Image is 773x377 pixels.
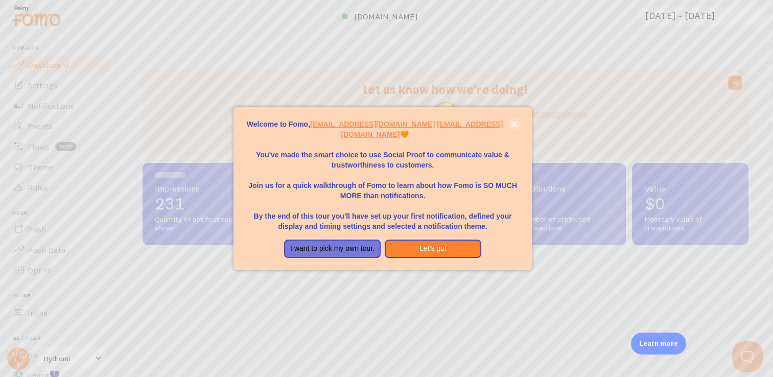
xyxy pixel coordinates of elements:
[639,339,678,348] p: Learn more
[310,120,435,128] a: [EMAIL_ADDRESS][DOMAIN_NAME]
[509,119,520,130] button: close,
[233,107,531,270] div: Welcome to Fomo, professional.businesspro1@gmail.com professional.businesspro1@gmail.com 🧡You&amp...
[284,240,381,258] button: I want to pick my own tour.
[246,119,519,139] p: Welcome to Fomo, 🧡
[246,139,519,170] p: You've made the smart choice to use Social Proof to communicate value & trustworthiness to custom...
[385,240,481,258] button: Let's go!
[246,201,519,231] p: By the end of this tour you'll have set up your first notification, defined your display and timi...
[631,333,686,355] div: Learn more
[246,170,519,201] p: Join us for a quick walkthrough of Fomo to learn about how Fomo is SO MUCH MORE than notifications.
